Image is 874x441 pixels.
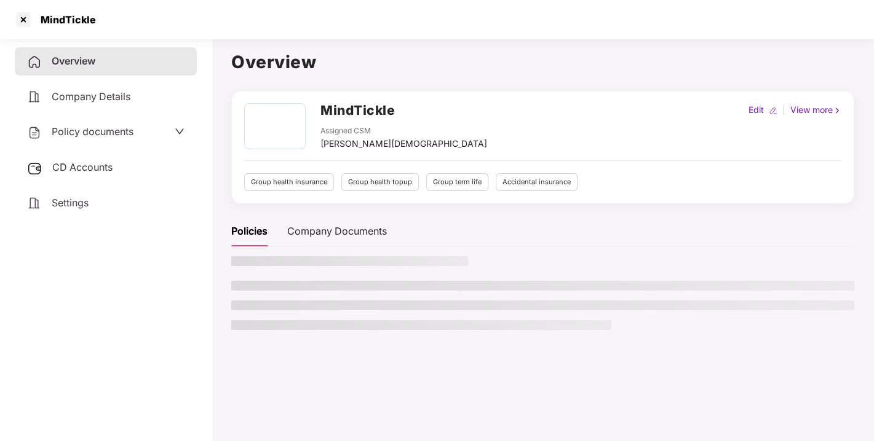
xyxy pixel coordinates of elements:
span: Settings [52,197,89,209]
div: Group term life [426,173,488,191]
span: Overview [52,55,95,67]
div: | [780,103,788,117]
img: svg+xml;base64,PHN2ZyB3aWR0aD0iMjUiIGhlaWdodD0iMjQiIHZpZXdCb3g9IjAgMCAyNSAyNCIgZmlsbD0ibm9uZSIgeG... [27,161,42,176]
img: svg+xml;base64,PHN2ZyB4bWxucz0iaHR0cDovL3d3dy53My5vcmcvMjAwMC9zdmciIHdpZHRoPSIyNCIgaGVpZ2h0PSIyNC... [27,125,42,140]
h1: Overview [231,49,854,76]
span: CD Accounts [52,161,113,173]
div: Accidental insurance [496,173,578,191]
div: Group health insurance [244,173,334,191]
div: View more [788,103,844,117]
span: Company Details [52,90,130,103]
div: [PERSON_NAME][DEMOGRAPHIC_DATA] [320,137,487,150]
span: down [175,127,185,136]
div: Group health topup [341,173,419,191]
img: rightIcon [833,106,841,115]
div: Policies [231,224,268,239]
div: Edit [746,103,766,117]
h2: MindTickle [320,100,395,120]
span: Policy documents [52,125,133,138]
img: svg+xml;base64,PHN2ZyB4bWxucz0iaHR0cDovL3d3dy53My5vcmcvMjAwMC9zdmciIHdpZHRoPSIyNCIgaGVpZ2h0PSIyNC... [27,55,42,69]
img: svg+xml;base64,PHN2ZyB4bWxucz0iaHR0cDovL3d3dy53My5vcmcvMjAwMC9zdmciIHdpZHRoPSIyNCIgaGVpZ2h0PSIyNC... [27,196,42,211]
img: svg+xml;base64,PHN2ZyB4bWxucz0iaHR0cDovL3d3dy53My5vcmcvMjAwMC9zdmciIHdpZHRoPSIyNCIgaGVpZ2h0PSIyNC... [27,90,42,104]
div: Assigned CSM [320,125,487,137]
div: Company Documents [287,224,387,239]
img: editIcon [769,106,777,115]
div: MindTickle [33,14,96,26]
